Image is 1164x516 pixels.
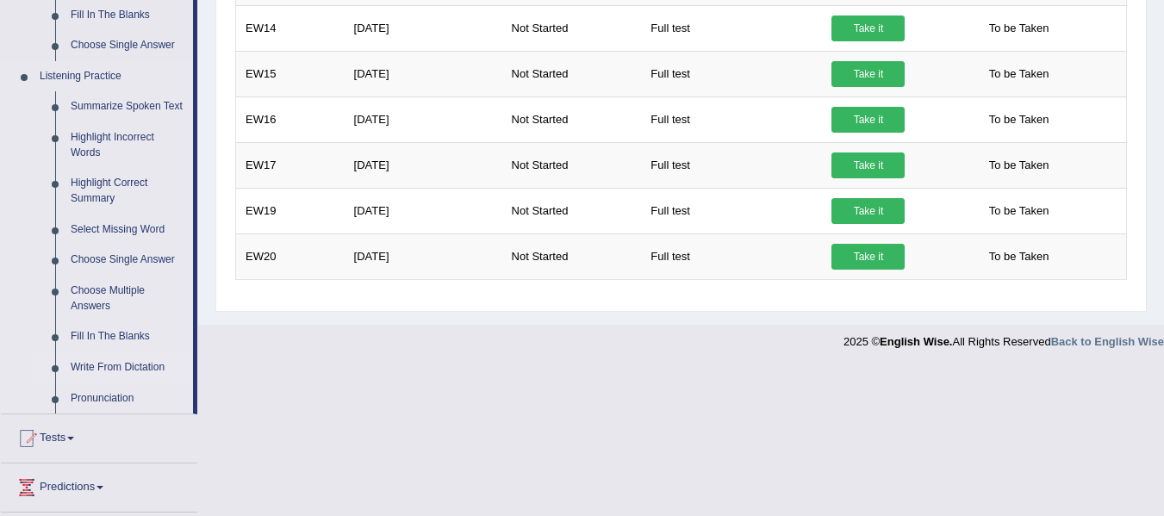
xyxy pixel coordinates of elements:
span: To be Taken [980,16,1058,41]
td: Not Started [502,96,642,142]
a: Highlight Correct Summary [63,168,193,214]
a: Listening Practice [32,61,193,92]
td: EW16 [236,96,345,142]
td: EW20 [236,233,345,279]
a: Predictions [1,463,197,507]
td: Full test [641,5,822,51]
td: Not Started [502,142,642,188]
td: Full test [641,96,822,142]
td: [DATE] [345,188,502,233]
td: EW14 [236,5,345,51]
a: Choose Single Answer [63,30,193,61]
span: To be Taken [980,198,1058,224]
a: Take it [831,152,905,178]
a: Write From Dictation [63,352,193,383]
td: [DATE] [345,142,502,188]
a: Take it [831,61,905,87]
td: Not Started [502,188,642,233]
span: To be Taken [980,61,1058,87]
td: Full test [641,188,822,233]
strong: English Wise. [880,335,952,348]
a: Summarize Spoken Text [63,91,193,122]
span: To be Taken [980,107,1058,133]
a: Select Missing Word [63,214,193,246]
td: Full test [641,142,822,188]
a: Take it [831,16,905,41]
a: Pronunciation [63,383,193,414]
a: Fill In The Blanks [63,321,193,352]
td: EW15 [236,51,345,96]
a: Back to English Wise [1051,335,1164,348]
td: [DATE] [345,233,502,279]
a: Choose Multiple Answers [63,276,193,321]
a: Take it [831,198,905,224]
td: [DATE] [345,96,502,142]
td: Full test [641,51,822,96]
span: To be Taken [980,152,1058,178]
td: Not Started [502,5,642,51]
td: Not Started [502,51,642,96]
a: Choose Single Answer [63,245,193,276]
td: EW19 [236,188,345,233]
div: 2025 © All Rights Reserved [843,325,1164,350]
a: Take it [831,244,905,270]
a: Take it [831,107,905,133]
a: Highlight Incorrect Words [63,122,193,168]
td: Not Started [502,233,642,279]
td: Full test [641,233,822,279]
span: To be Taken [980,244,1058,270]
a: Tests [1,414,197,457]
td: EW17 [236,142,345,188]
td: [DATE] [345,5,502,51]
td: [DATE] [345,51,502,96]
